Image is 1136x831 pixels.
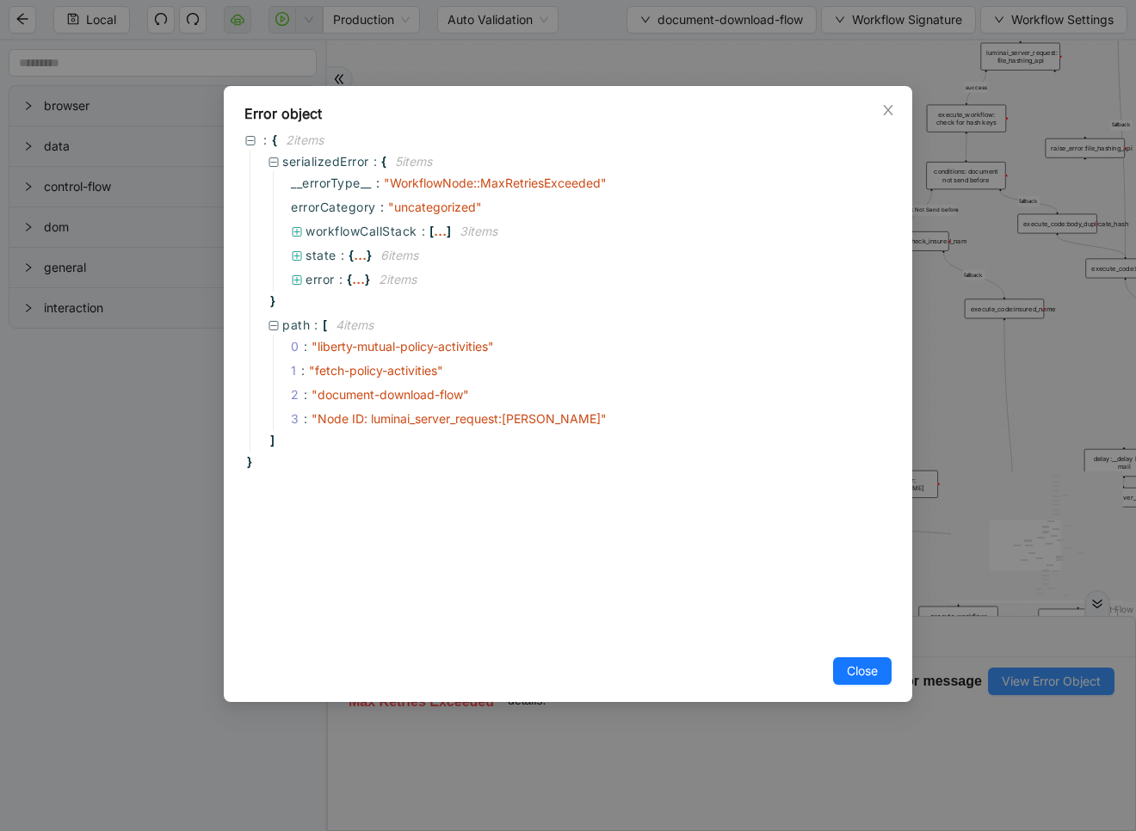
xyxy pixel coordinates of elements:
span: " Node ID: luminai_server_request:[PERSON_NAME] " [312,411,607,426]
span: state [306,248,336,262]
span: { [272,131,277,150]
span: : [422,222,426,241]
span: " uncategorized " [388,200,482,214]
span: ] [447,222,451,241]
span: : [380,198,384,217]
span: ] [268,431,275,450]
span: Close [847,662,878,680]
div: ... [354,250,367,259]
span: 2 [291,385,312,404]
div: Error object [244,103,892,124]
span: errorCategory [291,198,376,217]
button: Close [879,101,898,120]
div: : [304,337,308,356]
span: { [349,246,354,265]
span: 6 item s [380,248,418,262]
span: " document-download-flow " [312,387,469,402]
span: } [244,452,252,471]
span: __errorType__ [291,174,372,193]
span: path [282,317,310,332]
span: } [365,270,370,289]
div: : [304,409,308,428]
span: : [263,131,268,150]
span: 2 item s [379,272,417,286]
span: : [341,246,345,265]
span: 4 item s [336,317,374,332]
span: : [339,270,343,289]
span: [ [323,316,327,335]
span: { [347,270,352,289]
span: 1 [291,361,309,380]
span: " liberty-mutual-policy-activities " [312,339,494,354]
span: workflowCallStack [306,224,417,238]
span: [ [429,222,434,241]
span: 3 item s [460,224,497,238]
span: : [376,174,380,193]
div: : [304,385,308,404]
div: : [301,361,306,380]
span: { [381,152,386,171]
span: 0 [291,337,312,356]
div: ... [352,274,365,283]
span: : [374,152,378,171]
span: " fetch-policy-activities " [309,363,443,378]
span: } [268,292,275,311]
span: " WorkflowNode::MaxRetriesExceeded " [384,175,607,190]
span: 5 item s [395,154,432,169]
div: ... [434,226,447,235]
span: error [306,272,335,286]
span: 3 [291,409,312,428]
span: : [314,316,318,335]
span: 2 item s [286,132,324,147]
span: } [367,246,372,265]
span: serializedError [282,154,369,169]
span: close [881,103,895,117]
button: Close [833,657,892,685]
